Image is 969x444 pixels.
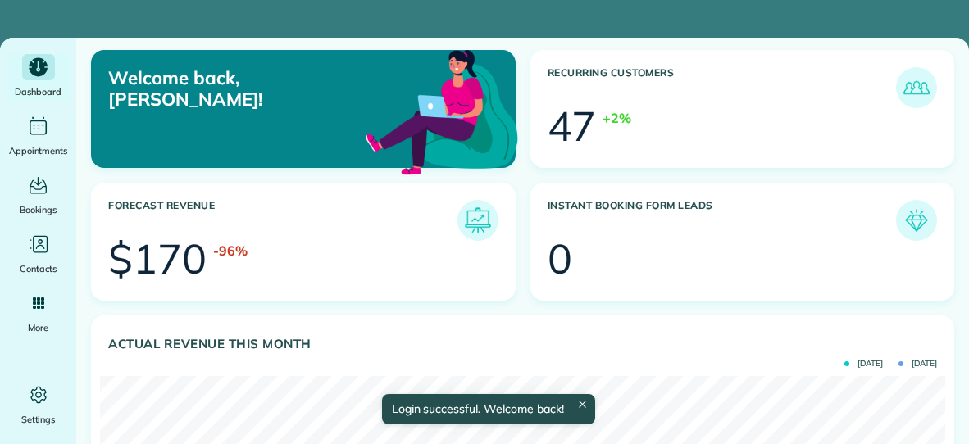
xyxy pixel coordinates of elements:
[362,31,521,190] img: dashboard_welcome-42a62b7d889689a78055ac9021e634bf52bae3f8056760290aed330b23ab8690.png
[548,106,597,147] div: 47
[7,54,70,100] a: Dashboard
[900,71,933,104] img: icon_recurring_customers-cf858462ba22bcd05b5a5880d41d6543d210077de5bb9ebc9590e49fd87d84ed.png
[7,113,70,159] a: Appointments
[603,108,631,128] div: +2%
[381,394,594,424] div: Login successful. Welcome back!
[20,202,57,218] span: Bookings
[462,204,494,237] img: icon_forecast_revenue-8c13a41c7ed35a8dcfafea3cbb826a0462acb37728057bba2d056411b612bbbe.png
[108,238,207,279] div: $170
[548,200,897,241] h3: Instant Booking Form Leads
[20,261,57,277] span: Contacts
[108,337,937,351] h3: Actual Revenue this month
[28,319,48,336] span: More
[213,241,248,261] div: -96%
[7,231,70,277] a: Contacts
[21,411,56,428] span: Settings
[548,67,897,108] h3: Recurring Customers
[7,172,70,218] a: Bookings
[9,143,68,159] span: Appointments
[108,200,457,241] h3: Forecast Revenue
[108,67,381,111] p: Welcome back, [PERSON_NAME]!
[15,84,61,100] span: Dashboard
[7,382,70,428] a: Settings
[548,238,572,279] div: 0
[898,360,937,368] span: [DATE]
[844,360,883,368] span: [DATE]
[900,204,933,237] img: icon_form_leads-04211a6a04a5b2264e4ee56bc0799ec3eb69b7e499cbb523a139df1d13a81ae0.png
